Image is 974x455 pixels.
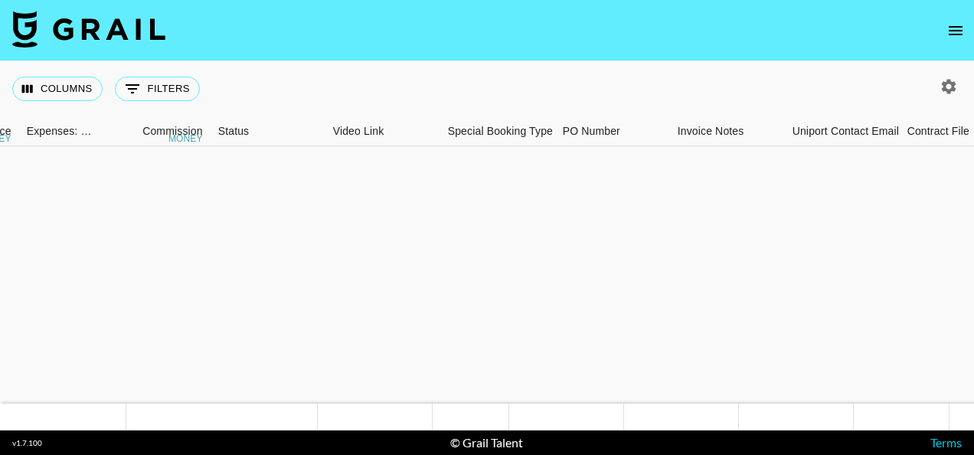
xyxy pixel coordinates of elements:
[793,116,899,146] div: Uniport Contact Email
[563,116,620,146] div: PO Number
[440,116,555,146] div: Special Booking Type
[211,116,325,146] div: Status
[142,116,203,146] div: Commission
[450,435,523,450] div: © Grail Talent
[670,116,785,146] div: Invoice Notes
[907,116,969,146] div: Contract File
[785,116,900,146] div: Uniport Contact Email
[940,15,971,46] button: open drawer
[168,134,203,143] div: money
[12,438,42,448] div: v 1.7.100
[218,116,250,146] div: Status
[12,11,165,47] img: Grail Talent
[325,116,440,146] div: Video Link
[19,116,96,146] div: Expenses: Remove Commission?
[678,116,744,146] div: Invoice Notes
[930,435,962,450] a: Terms
[555,116,670,146] div: PO Number
[12,77,103,101] button: Select columns
[448,116,553,146] div: Special Booking Type
[115,77,200,101] button: Show filters
[333,116,384,146] div: Video Link
[27,116,93,146] div: Expenses: Remove Commission?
